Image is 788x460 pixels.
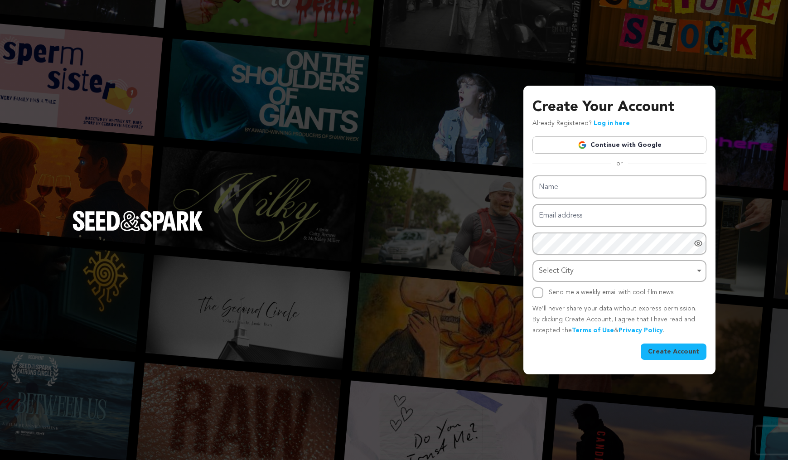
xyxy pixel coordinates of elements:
[619,327,663,334] a: Privacy Policy
[594,120,630,126] a: Log in here
[572,327,614,334] a: Terms of Use
[532,136,706,154] a: Continue with Google
[641,344,706,360] button: Create Account
[532,204,706,227] input: Email address
[73,211,203,249] a: Seed&Spark Homepage
[73,211,203,231] img: Seed&Spark Logo
[532,118,630,129] p: Already Registered?
[532,175,706,199] input: Name
[611,159,628,168] span: or
[549,289,674,295] label: Send me a weekly email with cool film news
[532,304,706,336] p: We’ll never share your data without express permission. By clicking Create Account, I agree that ...
[539,265,695,278] div: Select City
[578,140,587,150] img: Google logo
[694,239,703,248] a: Show password as plain text. Warning: this will display your password on the screen.
[532,97,706,118] h3: Create Your Account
